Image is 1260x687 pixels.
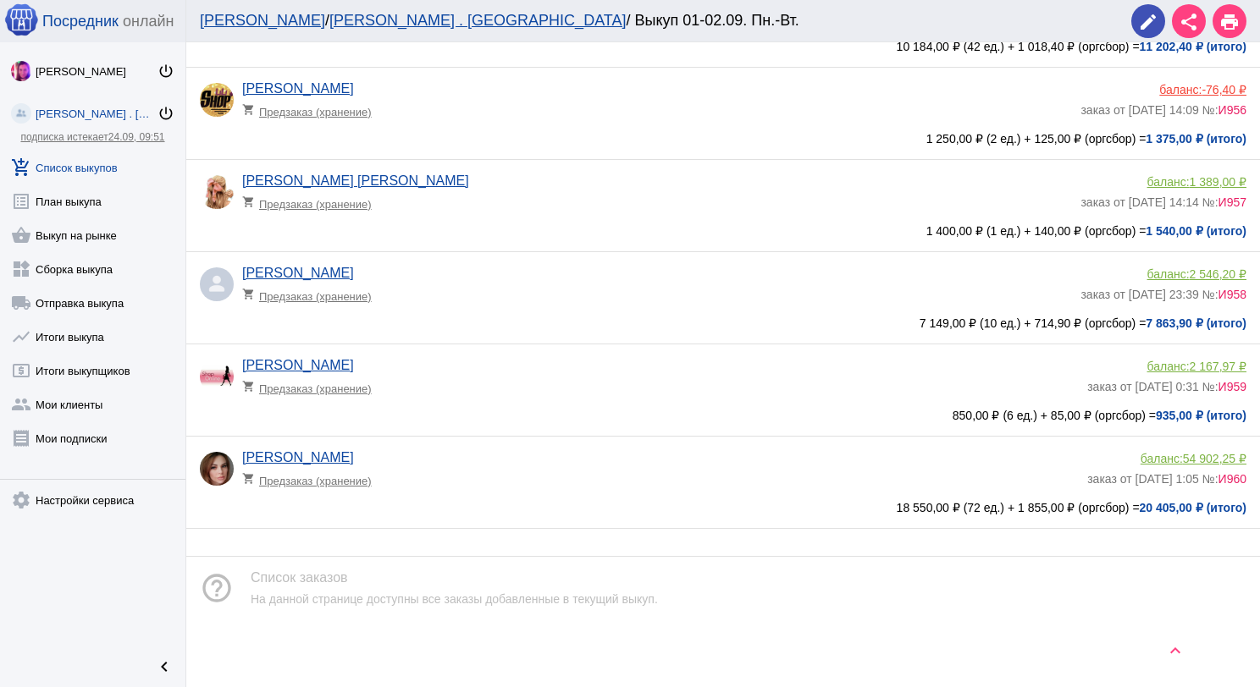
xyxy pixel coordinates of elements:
span: И959 [1219,380,1246,393]
mat-icon: share [1179,12,1199,32]
span: И960 [1219,472,1246,486]
a: [PERSON_NAME] [242,358,354,372]
img: community_200.png [11,103,31,124]
a: [PERSON_NAME] [242,266,354,280]
mat-icon: widgets [11,259,31,279]
span: И956 [1219,103,1246,117]
div: 7 149,00 ₽ (10 ед.) + 714,90 ₽ (оргсбор) = [200,316,1246,330]
mat-icon: add_shopping_cart [11,157,31,178]
div: баланс: [1080,175,1246,189]
a: [PERSON_NAME] . [GEOGRAPHIC_DATA] [329,12,626,29]
b: 11 202,40 ₽ (итого) [1140,40,1246,53]
img: apple-icon-60x60.png [4,3,38,36]
div: 850,00 ₽ (6 ед.) + 85,00 ₽ (оргсбор) = [200,409,1246,422]
div: Предзаказ (хранение) [242,373,382,395]
a: [PERSON_NAME] [242,450,354,464]
mat-icon: keyboard_arrow_up [1165,640,1185,661]
div: Предзаказ (хранение) [242,465,382,487]
span: Посредник [42,13,119,30]
img: aCVqTDZenoBfl6v_qWDcIofiBHVu5uxJfPNv9WsMS2KeREiEpFR6GbS6HGEkgYvt5kZD5LkmkBn1hm8QspLKlgAU.jpg [200,175,234,209]
div: [PERSON_NAME] [36,65,157,78]
mat-icon: shopping_cart [242,380,259,393]
mat-icon: list_alt [11,191,31,212]
span: -76,40 ₽ [1202,83,1246,96]
span: 2 167,97 ₽ [1190,360,1246,373]
b: 7 863,90 ₽ (итого) [1146,316,1246,330]
div: На данной странице доступны все заказы добавленные в текущий выкуп. [251,592,658,606]
span: 54 902,25 ₽ [1183,452,1246,465]
div: баланс: [1080,83,1246,96]
mat-icon: chevron_left [154,657,174,677]
mat-icon: show_chart [11,327,31,347]
div: Предзаказ (хранение) [242,189,382,211]
div: Список заказов [251,570,658,592]
div: заказ от [DATE] 14:09 №: [1080,96,1246,117]
div: баланс: [1080,267,1246,281]
span: 24.09, 09:51 [108,131,165,143]
mat-icon: help_outline [200,571,234,605]
div: [PERSON_NAME] . [GEOGRAPHIC_DATA] [36,107,157,120]
div: баланс: [1087,452,1246,465]
img: nr_-KHif7iYoM8oB-HqZFOXugCVK7Jpflviy7Su_rP13y3XRJoxcyIsNdRB3tm09qDVYu4KFp5690eAi3Z0W7Tvn.jpg [200,83,234,117]
a: подписка истекает24.09, 09:51 [20,131,164,143]
a: [PERSON_NAME] [242,81,354,96]
div: баланс: [1087,360,1246,373]
b: 1 375,00 ₽ (итого) [1146,132,1246,146]
div: заказ от [DATE] 23:39 №: [1080,281,1246,301]
mat-icon: receipt [11,428,31,448]
div: заказ от [DATE] 14:14 №: [1080,189,1246,209]
mat-icon: local_shipping [11,293,31,313]
span: И957 [1219,195,1246,209]
mat-icon: settings [11,490,31,510]
span: онлайн [123,13,174,30]
span: 2 546,20 ₽ [1190,267,1246,281]
mat-icon: edit [1138,12,1158,32]
div: 1 250,00 ₽ (2 ед.) + 125,00 ₽ (оргсбор) = [200,132,1246,146]
span: 1 389,00 ₽ [1190,175,1246,189]
div: заказ от [DATE] 0:31 №: [1087,373,1246,393]
mat-icon: shopping_basket [11,225,31,245]
img: 73xLq58P2BOqs-qIllg3xXCtabieAB0OMVER0XTxHpc0AjG-Rb2SSuXsq4It7hEfqgBcQNho.jpg [11,61,31,81]
mat-icon: power_settings_new [157,63,174,80]
div: 1 400,00 ₽ (1 ед.) + 140,00 ₽ (оргсбор) = [200,224,1246,238]
mat-icon: shopping_cart [242,103,259,116]
div: заказ от [DATE] 1:05 №: [1087,465,1246,486]
div: 10 184,00 ₽ (42 ед.) + 1 018,40 ₽ (оргсбор) = [200,40,1246,53]
mat-icon: local_atm [11,360,31,381]
b: 935,00 ₽ (итого) [1156,409,1246,422]
img: P4-tjzPoZi1IBPzh9PPFfFpe3IlnPuZpLysGmHQ4RmQPDLVGXhRy00i18QHrPKeh0gWkXFDIejsYigdrjemjCntp.jpg [200,452,234,486]
img: l5w5aIHioYc.jpg [200,267,234,301]
mat-icon: shopping_cart [242,472,259,485]
b: 20 405,00 ₽ (итого) [1140,501,1246,514]
b: 1 540,00 ₽ (итого) [1146,224,1246,238]
div: / / Выкуп 01-02.09. Пн.-Вт. [200,12,1114,30]
div: Предзаказ (хранение) [242,281,382,303]
mat-icon: print [1219,12,1240,32]
mat-icon: group [11,394,31,415]
mat-icon: power_settings_new [157,105,174,122]
div: Предзаказ (хранение) [242,96,382,118]
mat-icon: shopping_cart [242,195,259,208]
mat-icon: shopping_cart [242,288,259,300]
img: PTGyAfq1q7Wt0VENGaFSZqn7HQGqKMHrtkPipZKY4ofvVUWWY5bY2qpM-pVJ7zKJuA1CbZkom8e-wAizPa5bJphq.jpg [200,360,234,393]
span: И958 [1219,288,1246,301]
a: [PERSON_NAME] [200,12,325,29]
a: [PERSON_NAME] [PERSON_NAME] [242,173,469,188]
div: 18 550,00 ₽ (72 ед.) + 1 855,00 ₽ (оргсбор) = [200,501,1246,514]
